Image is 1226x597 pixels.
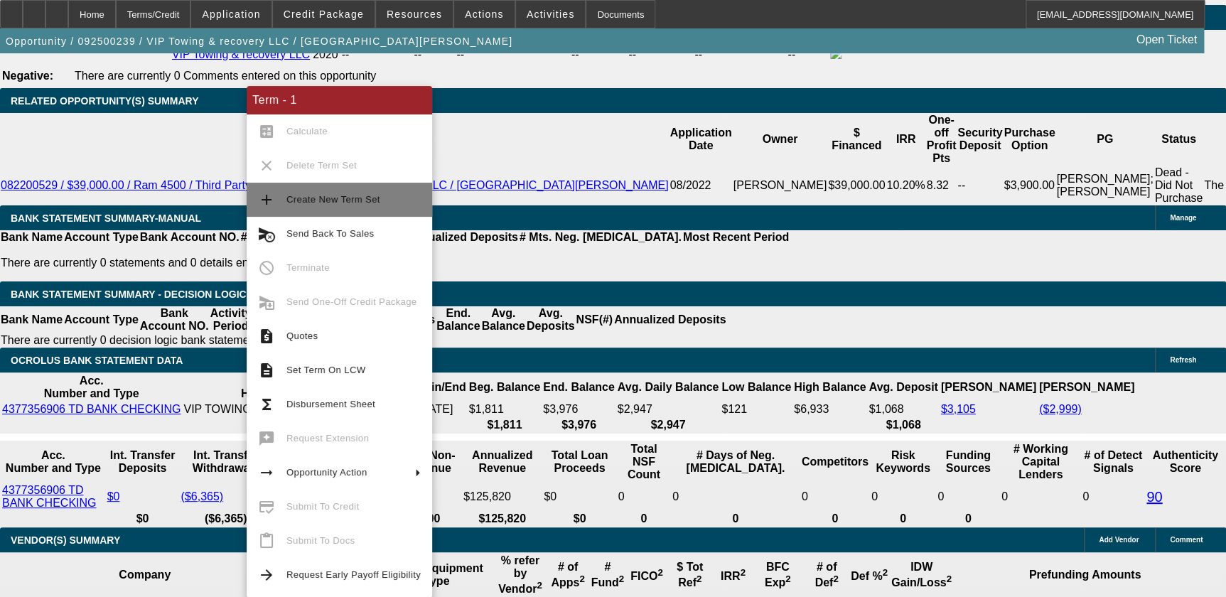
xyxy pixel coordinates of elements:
[258,464,275,481] mat-icon: arrow_right_alt
[527,9,575,20] span: Activities
[119,569,171,581] b: Company
[286,365,365,375] span: Set Term On LCW
[830,48,841,59] img: facebook-icon.png
[628,48,692,61] div: --
[258,191,275,208] mat-icon: add
[882,567,887,578] sup: 2
[672,512,800,526] th: 0
[526,306,576,333] th: Avg. Deposits
[682,230,790,244] th: Most Recent Period
[814,561,838,588] b: # of Def
[1146,442,1225,482] th: Authenticity Score
[1039,403,1082,415] a: ($2,999)
[1146,489,1162,505] a: 90
[63,306,139,333] th: Account Type
[463,442,542,482] th: Annualized Revenue
[721,570,746,582] b: IRR
[721,402,792,416] td: $121
[868,374,938,401] th: Avg. Deposit
[575,306,613,333] th: NSF(#)
[75,70,376,82] span: There are currently 0 Comments entered on this opportunity
[1055,166,1154,205] td: [PERSON_NAME]; [PERSON_NAME]
[925,113,957,166] th: One-off Profit Pts
[11,355,183,366] span: OCROLUS BANK STATEMENT DATA
[793,402,866,416] td: $6,933
[793,374,866,401] th: High Balance
[871,442,935,482] th: Risk Keywords
[868,402,938,416] td: $1,068
[2,70,53,82] b: Negative:
[617,374,720,401] th: Avg. Daily Balance
[785,574,790,584] sup: 2
[258,396,275,413] mat-icon: functions
[937,483,999,510] td: 0
[871,483,935,510] td: 0
[1,442,105,482] th: Acc. Number and Type
[11,95,198,107] span: RELATED OPPORTUNITY(S) SUMMARY
[1099,536,1139,544] span: Add Vendor
[733,113,828,166] th: Owner
[787,47,828,63] td: --
[591,561,625,588] b: # Fund
[733,166,828,205] td: [PERSON_NAME]
[1,179,668,191] a: 082200529 / $39,000.00 / Ram 4500 / Third Party Vendor 3 / VIP Towing & recovery LLC / [GEOGRAPHI...
[210,306,252,333] th: Activity Period
[1154,166,1203,205] td: Dead - Did Not Purchase
[387,9,442,20] span: Resources
[940,374,1037,401] th: [PERSON_NAME]
[1131,28,1203,52] a: Open Ticket
[618,442,670,482] th: Sum of the Total NSF Count and Total Overdraft Fee Count from Ocrolus
[286,228,374,239] span: Send Back To Sales
[468,374,541,401] th: Beg. Balance
[886,166,925,205] td: 10.20%
[543,512,615,526] th: $0
[801,442,869,482] th: Competitors
[286,330,318,341] span: Quotes
[516,1,586,28] button: Activities
[1082,483,1144,510] td: 0
[454,1,515,28] button: Actions
[827,166,886,205] td: $39,000.00
[537,580,542,591] sup: 2
[957,166,1003,205] td: --
[543,483,615,510] td: $0
[465,9,504,20] span: Actions
[376,1,453,28] button: Resources
[937,512,999,526] th: 0
[11,534,120,546] span: VENDOR(S) SUMMARY
[851,570,888,582] b: Def %
[1003,166,1055,205] td: $3,900.00
[617,402,720,416] td: $2,947
[107,512,179,526] th: $0
[1001,442,1080,482] th: # Working Capital Lenders
[1038,374,1135,401] th: [PERSON_NAME]
[107,442,179,482] th: Int. Transfer Deposits
[542,374,615,401] th: End. Balance
[463,490,541,503] div: $125,820
[1,374,181,401] th: Acc. Number and Type
[247,86,432,114] div: Term - 1
[1154,113,1203,166] th: Status
[258,362,275,379] mat-icon: description
[937,442,999,482] th: Funding Sources
[886,113,925,166] th: IRR
[11,289,247,300] span: Bank Statement Summary - Decision Logic
[657,567,662,578] sup: 2
[286,569,421,580] span: Request Early Payoff Eligibility
[669,166,732,205] td: 08/2022
[405,230,518,244] th: Annualized Deposits
[1,257,789,269] p: There are currently 0 statements and 0 details entered on this opportunity
[468,402,541,416] td: $1,811
[139,306,210,333] th: Bank Account NO.
[181,442,271,482] th: Int. Transfer Withdrawals
[677,561,703,588] b: $ Tot Ref
[139,230,240,244] th: Bank Account NO.
[11,213,201,224] span: BANK STATEMENT SUMMARY-MANUAL
[618,483,670,510] td: 0
[630,570,663,582] b: FICO
[183,402,369,416] td: VIP TOWING AND RECOVERY LLC
[801,483,869,510] td: 0
[468,418,541,432] th: $1,811
[6,36,512,47] span: Opportunity / 092500239 / VIP Towing & recovery LLC / [GEOGRAPHIC_DATA][PERSON_NAME]
[202,9,260,20] span: Application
